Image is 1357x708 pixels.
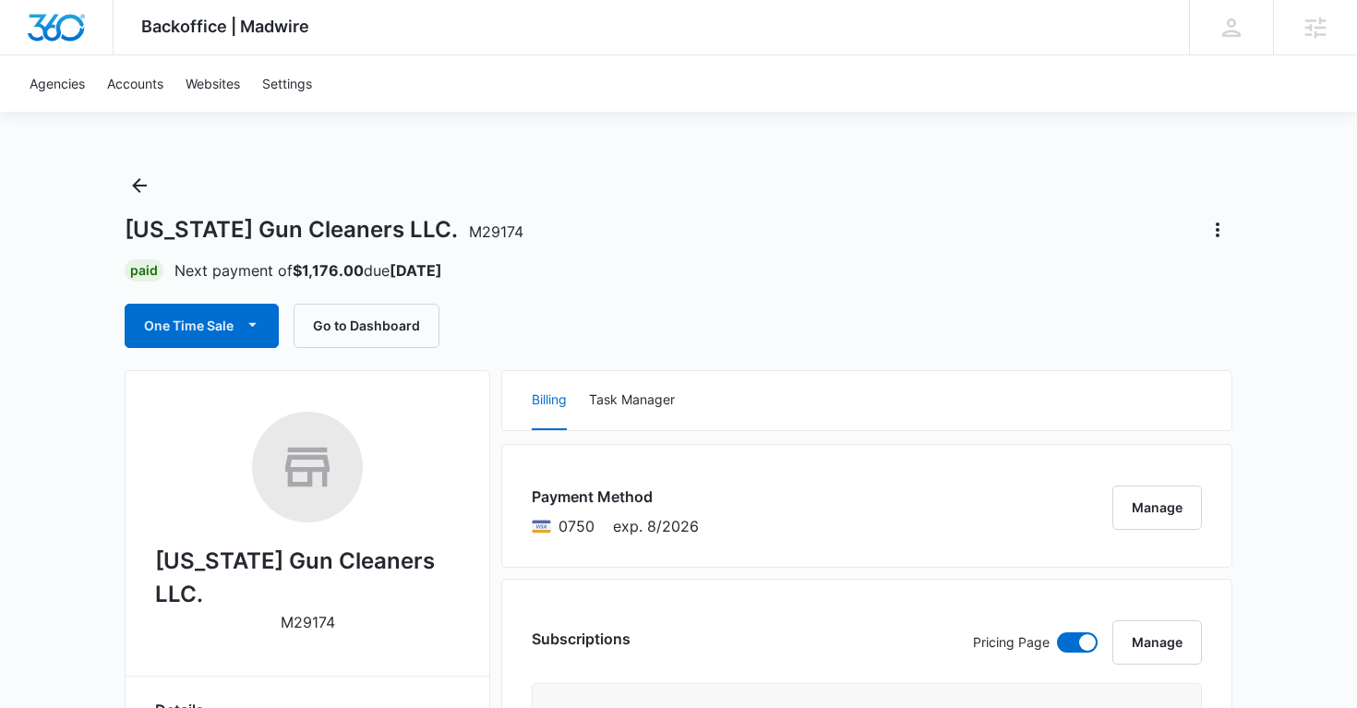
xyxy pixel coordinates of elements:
[532,486,699,508] h3: Payment Method
[281,611,335,633] p: M29174
[532,371,567,430] button: Billing
[174,55,251,112] a: Websites
[589,371,675,430] button: Task Manager
[125,259,163,282] div: Paid
[125,216,523,244] h1: [US_STATE] Gun Cleaners LLC.
[141,17,309,36] span: Backoffice | Madwire
[532,628,630,650] h3: Subscriptions
[155,545,460,611] h2: [US_STATE] Gun Cleaners LLC.
[174,259,442,282] p: Next payment of due
[973,632,1050,653] p: Pricing Page
[1112,620,1202,665] button: Manage
[613,515,699,537] span: exp. 8/2026
[558,515,594,537] span: Visa ending with
[1112,486,1202,530] button: Manage
[96,55,174,112] a: Accounts
[294,304,439,348] button: Go to Dashboard
[293,261,364,280] strong: $1,176.00
[469,222,523,241] span: M29174
[251,55,323,112] a: Settings
[390,261,442,280] strong: [DATE]
[125,304,279,348] button: One Time Sale
[1203,215,1232,245] button: Actions
[18,55,96,112] a: Agencies
[125,171,154,200] button: Back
